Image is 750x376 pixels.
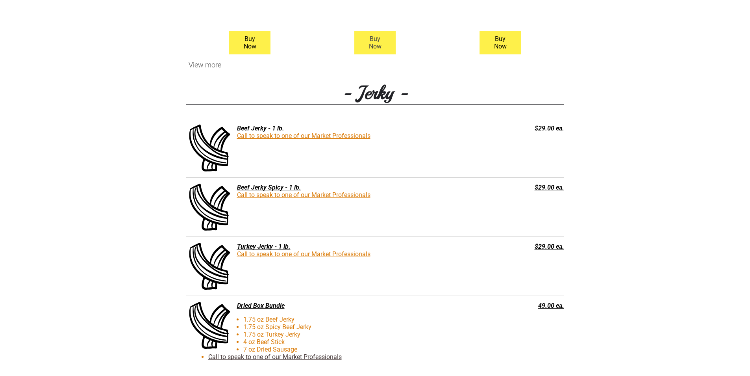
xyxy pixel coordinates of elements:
div: $29.00 ea. [489,184,564,191]
div: $29.00 ea. [489,243,564,250]
a: Buy Now [480,31,521,54]
li: 7 oz Dried Sausage [208,346,491,353]
span: Buy Now [356,31,395,54]
div: Beef Jerky - 1 lb. [186,125,485,132]
a: Buy Now [229,31,270,54]
h3: - Jerky - [186,81,564,105]
div: Turkey Jerky - 1 lb. [186,243,485,250]
div: Beef Jerky Spicy - 1 lb. [186,184,485,191]
div: $29.00 ea. [489,125,564,132]
div: 49.00 ea. [489,302,564,309]
li: 1.75 oz Turkey Jerky [208,331,491,338]
a: Call to speak to one of our Market Professionals [237,191,370,199]
span: Buy Now [480,31,520,54]
li: 1.75 oz Spicy Beef Jerky [208,323,491,331]
div: Dried Box Bundle [186,302,485,309]
a: Call to speak to one of our Market Professionals [208,353,342,361]
li: 4 oz Beef Stick [208,338,491,346]
div: View more [186,61,564,69]
a: Call to speak to one of our Market Professionals [237,132,370,140]
a: Buy Now [354,31,396,54]
a: Call to speak to one of our Market Professionals [237,250,370,258]
span: Buy Now [230,31,270,54]
li: 1.75 oz Beef Jerky [208,316,491,323]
